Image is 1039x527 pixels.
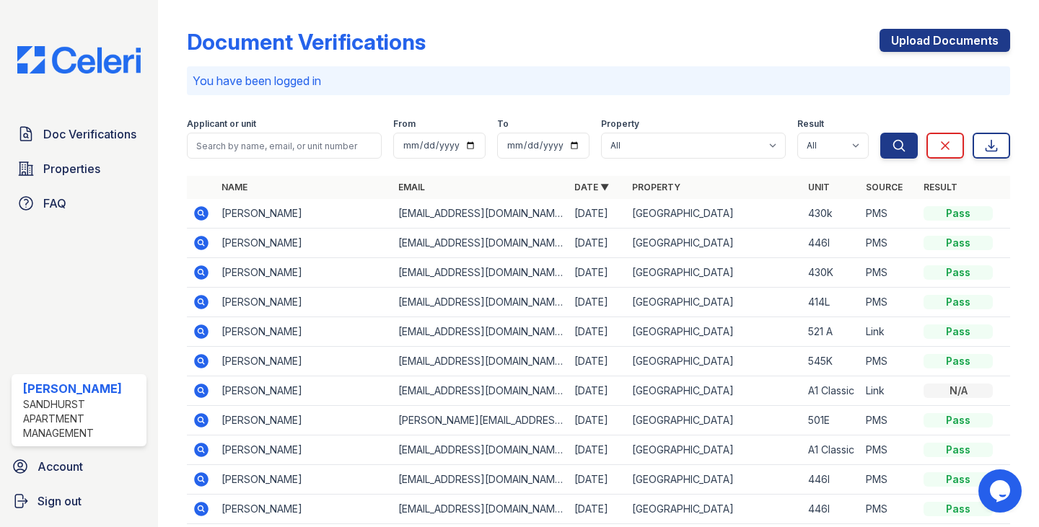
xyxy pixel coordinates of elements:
[6,487,152,515] a: Sign out
[393,229,569,258] td: [EMAIL_ADDRESS][DOMAIN_NAME]
[216,406,392,435] td: [PERSON_NAME]
[802,406,860,435] td: 501E
[626,258,802,288] td: [GEOGRAPHIC_DATA]
[626,317,802,347] td: [GEOGRAPHIC_DATA]
[216,317,392,347] td: [PERSON_NAME]
[802,258,860,288] td: 430K
[393,465,569,495] td: [EMAIL_ADDRESS][DOMAIN_NAME]
[860,199,918,229] td: PMS
[924,265,993,280] div: Pass
[626,376,802,406] td: [GEOGRAPHIC_DATA]
[38,492,82,510] span: Sign out
[393,118,416,130] label: From
[626,229,802,258] td: [GEOGRAPHIC_DATA]
[626,435,802,465] td: [GEOGRAPHIC_DATA]
[924,182,957,192] a: Result
[393,199,569,229] td: [EMAIL_ADDRESS][DOMAIN_NAME]
[12,154,146,183] a: Properties
[626,495,802,524] td: [GEOGRAPHIC_DATA]
[601,118,639,130] label: Property
[187,133,382,159] input: Search by name, email, or unit number
[38,458,83,475] span: Account
[802,435,860,465] td: A1 Classic
[187,118,256,130] label: Applicant or unit
[802,347,860,376] td: 545K
[860,258,918,288] td: PMS
[924,324,993,339] div: Pass
[860,495,918,524] td: PMS
[860,229,918,258] td: PMS
[626,199,802,229] td: [GEOGRAPHIC_DATA]
[393,258,569,288] td: [EMAIL_ADDRESS][DOMAIN_NAME]
[978,469,1025,513] iframe: chat widget
[569,288,626,317] td: [DATE]
[924,206,993,221] div: Pass
[569,258,626,288] td: [DATE]
[626,465,802,495] td: [GEOGRAPHIC_DATA]
[569,347,626,376] td: [DATE]
[924,384,993,398] div: N/A
[393,317,569,347] td: [EMAIL_ADDRESS][DOMAIN_NAME]
[222,182,247,192] a: Name
[802,199,860,229] td: 430k
[569,317,626,347] td: [DATE]
[860,347,918,376] td: PMS
[216,376,392,406] td: [PERSON_NAME]
[924,472,993,487] div: Pass
[398,182,425,192] a: Email
[569,376,626,406] td: [DATE]
[43,160,100,177] span: Properties
[216,347,392,376] td: [PERSON_NAME]
[797,118,824,130] label: Result
[924,502,993,516] div: Pass
[216,288,392,317] td: [PERSON_NAME]
[393,376,569,406] td: [EMAIL_ADDRESS][DOMAIN_NAME]
[569,495,626,524] td: [DATE]
[23,397,141,440] div: Sandhurst Apartment Management
[860,317,918,347] td: Link
[632,182,680,192] a: Property
[216,199,392,229] td: [PERSON_NAME]
[860,376,918,406] td: Link
[924,236,993,250] div: Pass
[216,229,392,258] td: [PERSON_NAME]
[924,295,993,309] div: Pass
[569,199,626,229] td: [DATE]
[43,195,66,212] span: FAQ
[193,72,1004,89] p: You have been logged in
[569,465,626,495] td: [DATE]
[626,406,802,435] td: [GEOGRAPHIC_DATA]
[6,452,152,481] a: Account
[12,189,146,218] a: FAQ
[569,406,626,435] td: [DATE]
[924,354,993,368] div: Pass
[6,46,152,74] img: CE_Logo_Blue-a8612792a0a2168367f1c8372b55b34899dd931a85d93a1a3d3e32e68fde9ad4.png
[393,406,569,435] td: [PERSON_NAME][EMAIL_ADDRESS][DOMAIN_NAME]
[497,118,509,130] label: To
[626,347,802,376] td: [GEOGRAPHIC_DATA]
[187,29,426,55] div: Document Verifications
[802,495,860,524] td: 446I
[626,288,802,317] td: [GEOGRAPHIC_DATA]
[802,317,860,347] td: 521 A
[569,435,626,465] td: [DATE]
[808,182,830,192] a: Unit
[924,413,993,428] div: Pass
[393,435,569,465] td: [EMAIL_ADDRESS][DOMAIN_NAME]
[860,435,918,465] td: PMS
[802,465,860,495] td: 446I
[802,229,860,258] td: 446I
[393,288,569,317] td: [EMAIL_ADDRESS][DOMAIN_NAME]
[860,288,918,317] td: PMS
[860,465,918,495] td: PMS
[216,435,392,465] td: [PERSON_NAME]
[43,125,136,143] span: Doc Verifications
[880,29,1010,52] a: Upload Documents
[866,182,903,192] a: Source
[574,182,609,192] a: Date ▼
[802,288,860,317] td: 414L
[393,495,569,524] td: [EMAIL_ADDRESS][DOMAIN_NAME]
[216,258,392,288] td: [PERSON_NAME]
[802,376,860,406] td: A1 Classic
